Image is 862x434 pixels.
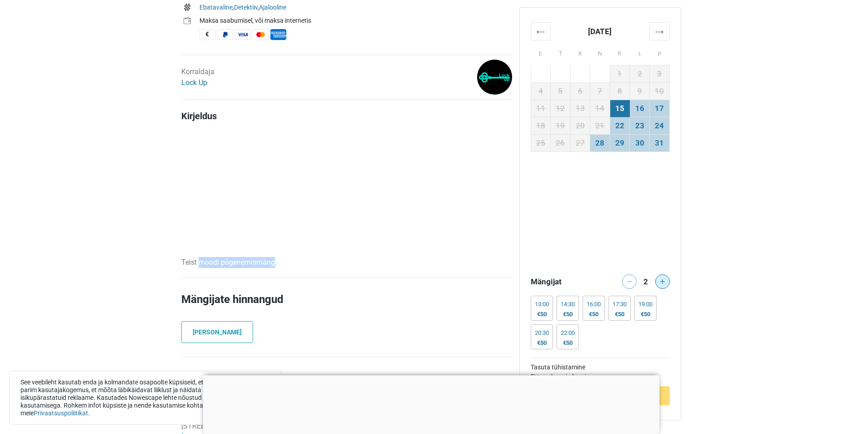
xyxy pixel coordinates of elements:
[527,274,600,289] div: Mängijat
[531,117,551,134] td: 18
[570,82,590,100] td: 6
[235,29,251,40] span: Visa
[535,329,549,337] div: 20:30
[638,311,653,318] div: €50
[259,4,286,11] a: Ajalooline
[270,29,286,40] span: American Express
[610,134,630,151] td: 29
[181,321,253,343] a: [PERSON_NAME]
[531,134,551,151] td: 25
[199,4,233,11] a: Ebatavaline
[181,291,512,321] h2: Mängijate hinnangud
[9,371,282,425] div: See veebileht kasutab enda ja kolmandate osapoolte küpsiseid, et tuua sinuni parim kasutajakogemu...
[587,311,601,318] div: €50
[551,100,571,117] td: 12
[535,339,549,347] div: €50
[587,301,601,308] div: 16:00
[253,29,269,40] span: MasterCard
[561,301,575,308] div: 14:30
[551,22,650,40] th: [DATE]
[531,100,551,117] td: 11
[590,100,610,117] td: 14
[551,82,571,100] td: 5
[640,274,651,287] div: 2
[570,40,590,65] th: K
[531,22,551,40] th: ←
[181,257,512,268] p: Teist moodi põgenemismäng.
[630,65,650,82] td: 2
[181,111,512,121] h4: Kirjeldus
[590,134,610,151] td: 28
[649,82,669,100] td: 10
[610,65,630,82] td: 1
[638,301,653,308] div: 19:00
[531,40,551,65] th: E
[561,329,575,337] div: 22:00
[649,40,669,65] th: P
[630,40,650,65] th: L
[570,100,590,117] td: 13
[203,375,659,432] iframe: Advertisement
[181,78,207,87] a: Lock Up
[610,100,630,117] td: 15
[649,134,669,151] td: 31
[535,311,549,318] div: €50
[570,134,590,151] td: 27
[199,16,512,25] div: Maksa saabumisel, või maksa internetis
[535,301,549,308] div: 13:00
[570,117,590,134] td: 20
[630,117,650,134] td: 23
[551,117,571,134] td: 19
[199,29,215,40] span: Sularaha
[613,301,627,308] div: 17:30
[181,130,512,257] iframe: Advertisement
[531,82,551,100] td: 4
[181,66,214,88] div: Korraldaja
[531,151,670,265] iframe: Advertisement
[610,40,630,65] th: R
[531,372,670,382] td: Ettemaksu ei ole vaja
[34,409,88,417] a: Privaatsuspoliitikat
[234,4,258,11] a: Detektiiv
[561,311,575,318] div: €50
[531,363,670,372] td: Tasuta tühistamine
[630,134,650,151] td: 30
[590,117,610,134] td: 21
[199,2,512,15] td: , ,
[649,65,669,82] td: 3
[181,372,512,390] h2: Asukoht
[630,100,650,117] td: 16
[477,60,512,95] img: 38af86134b65d0f1l.png
[610,117,630,134] td: 22
[561,339,575,347] div: €50
[551,134,571,151] td: 26
[590,40,610,65] th: N
[551,40,571,65] th: T
[630,82,650,100] td: 9
[649,22,669,40] th: →
[217,29,233,40] span: PayPal
[610,82,630,100] td: 8
[613,311,627,318] div: €50
[649,100,669,117] td: 17
[649,117,669,134] td: 24
[590,82,610,100] td: 7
